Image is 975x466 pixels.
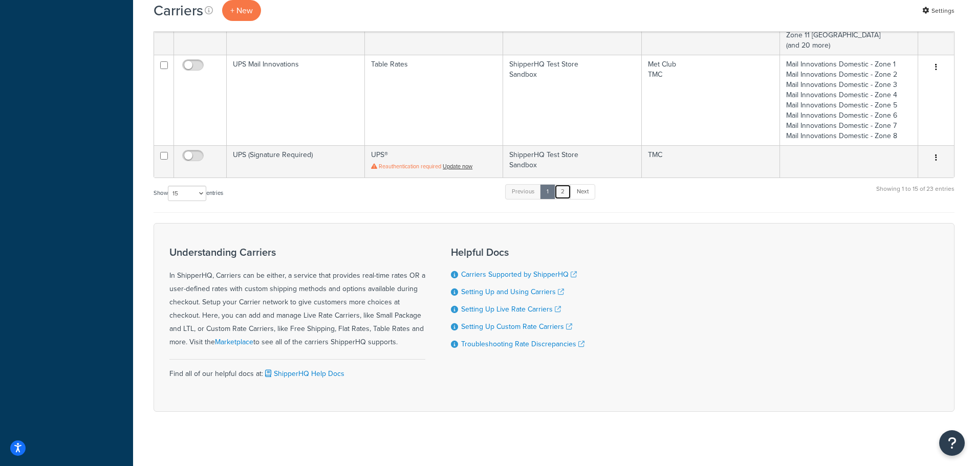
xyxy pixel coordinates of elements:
a: ShipperHQ Help Docs [263,368,344,379]
select: Showentries [168,186,206,201]
a: Previous [505,184,541,199]
a: Setting Up Custom Rate Carriers [461,321,572,332]
h3: Understanding Carriers [169,247,425,258]
td: ShipperHQ Test Store Sandbox [503,145,641,177]
a: Setting Up Live Rate Carriers [461,304,561,315]
a: Troubleshooting Rate Discrepancies [461,339,584,349]
h3: Helpful Docs [451,247,584,258]
td: Table Rates [365,55,503,145]
h1: Carriers [154,1,203,20]
button: Open Resource Center [939,430,965,456]
td: Met Club TMC [642,55,780,145]
span: Reauthentication required [379,162,441,170]
a: 2 [554,184,571,199]
td: UPS® [365,145,503,177]
td: UPS (Signature Required) [227,145,365,177]
a: Next [570,184,595,199]
div: Showing 1 to 15 of 23 entries [876,183,955,205]
a: Settings [922,4,955,18]
td: UPS Mail Innovations [227,55,365,145]
a: Update now [443,162,472,170]
td: TMC [642,145,780,177]
td: ShipperHQ Test Store Sandbox [503,55,641,145]
td: Mail Innovations Domestic - Zone 1 Mail Innovations Domestic - Zone 2 Mail Innovations Domestic -... [780,55,918,145]
a: Carriers Supported by ShipperHQ [461,269,577,280]
a: Setting Up and Using Carriers [461,286,564,297]
a: 1 [540,184,555,199]
label: Show entries [154,186,223,201]
div: In ShipperHQ, Carriers can be either, a service that provides real-time rates OR a user-defined r... [169,247,425,349]
a: Marketplace [215,337,253,347]
div: Find all of our helpful docs at: [169,359,425,381]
